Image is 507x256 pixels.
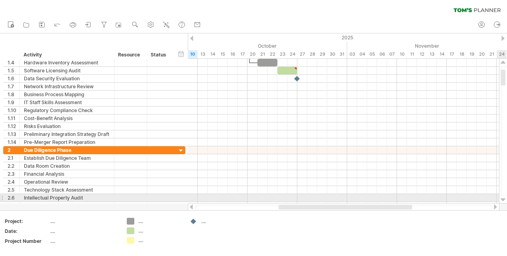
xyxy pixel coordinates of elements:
div: Intellectual Property Audit [24,194,110,202]
div: Tuesday, 14 October 2025 [208,50,218,58]
div: 2.2 [8,162,20,170]
div: Wednesday, 19 November 2025 [467,50,477,58]
div: Thursday, 30 October 2025 [327,50,337,58]
div: Friday, 10 October 2025 [188,50,198,58]
div: Cost-Benefit Analysis [24,114,110,122]
div: Financial Analysis [24,170,110,178]
div: Friday, 7 November 2025 [387,50,397,58]
div: 1.6 [8,75,20,82]
div: .... [201,218,245,225]
div: 1.5 [8,67,20,74]
div: October 2025 [118,42,347,50]
div: Wednesday, 5 November 2025 [367,50,377,58]
div: Wednesday, 12 November 2025 [417,50,427,58]
div: Network Infrastructure Review [24,83,110,90]
div: Activity [24,51,110,59]
div: Thursday, 23 October 2025 [277,50,287,58]
div: Wednesday, 22 October 2025 [267,50,277,58]
div: Friday, 21 November 2025 [487,50,497,58]
div: Software Licensing Audit [24,67,110,74]
div: Preliminary Integration Strategy Draft [24,130,110,138]
div: Monday, 13 October 2025 [198,50,208,58]
div: Resource [118,51,142,59]
div: 2.6 [8,194,20,202]
div: Data Security Evaluation [24,75,110,82]
div: Tuesday, 11 November 2025 [407,50,417,58]
div: Project: [5,218,49,225]
div: Project Number [5,238,49,244]
div: Thursday, 16 October 2025 [228,50,238,58]
div: Pre-Merger Report Preparation [24,138,110,146]
div: Monday, 27 October 2025 [297,50,307,58]
div: 2.5 [8,186,20,194]
div: Tuesday, 28 October 2025 [307,50,317,58]
div: Due Diligence Phase [24,146,110,154]
div: Business Process Mapping [24,91,110,98]
div: 1.9 [8,99,20,106]
div: Friday, 17 October 2025 [238,50,248,58]
div: Date: [5,228,49,235]
div: Monday, 24 November 2025 [497,50,507,58]
div: 2 [8,146,20,154]
div: Operational Review [24,178,110,186]
div: Hardware Inventory Assessment [24,59,110,66]
div: Monday, 3 November 2025 [347,50,357,58]
div: Technology Stack Assessment [24,186,110,194]
div: Monday, 20 October 2025 [248,50,257,58]
div: 2.3 [8,170,20,178]
div: Regulatory Compliance Check [24,107,110,114]
div: Tuesday, 21 October 2025 [257,50,267,58]
div: Wednesday, 15 October 2025 [218,50,228,58]
div: IT Staff Skills Assessment [24,99,110,106]
div: 1.13 [8,130,20,138]
div: 1.7 [8,83,20,90]
div: 1.11 [8,114,20,122]
div: Thursday, 6 November 2025 [377,50,387,58]
div: .... [50,228,117,235]
div: 1.10 [8,107,20,114]
div: Data Room Creation [24,162,110,170]
div: Friday, 14 November 2025 [437,50,447,58]
div: Risks Evaluation [24,122,110,130]
div: 1.14 [8,138,20,146]
div: .... [138,218,182,225]
div: Thursday, 20 November 2025 [477,50,487,58]
div: 2.1 [8,154,20,162]
div: .... [138,227,182,234]
div: Friday, 24 October 2025 [287,50,297,58]
div: .... [50,238,117,244]
div: Monday, 10 November 2025 [397,50,407,58]
div: 2.4 [8,178,20,186]
div: Thursday, 13 November 2025 [427,50,437,58]
div: 2.7 [8,202,20,209]
div: 1.8 [8,91,20,98]
div: Friday, 31 October 2025 [337,50,347,58]
div: .... [138,237,182,244]
div: 1.4 [8,59,20,66]
div: .... [50,218,117,225]
div: 1.12 [8,122,20,130]
div: Tuesday, 4 November 2025 [357,50,367,58]
div: Monday, 17 November 2025 [447,50,457,58]
div: Legal Compliance Screening [24,202,110,209]
div: Tuesday, 18 November 2025 [457,50,467,58]
div: Wednesday, 29 October 2025 [317,50,327,58]
div: Status [151,51,168,59]
div: Establish Due Diligence Team [24,154,110,162]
